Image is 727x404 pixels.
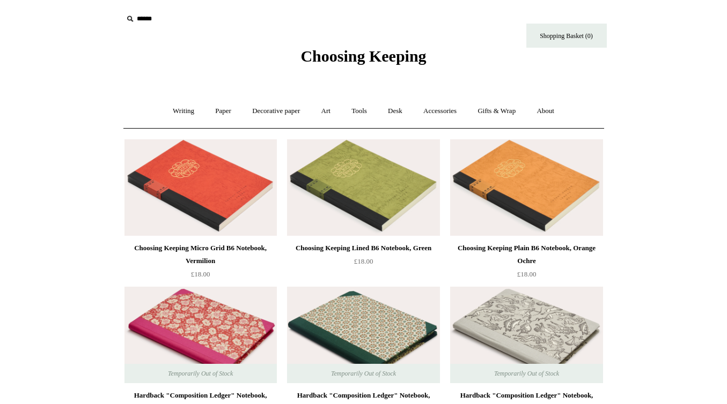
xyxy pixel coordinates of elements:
a: Choosing Keeping Lined B6 Notebook, Green Choosing Keeping Lined B6 Notebook, Green [287,139,439,236]
span: Choosing Keeping [300,47,426,65]
span: Temporarily Out of Stock [157,364,244,383]
span: £18.00 [191,270,210,278]
img: Hardback "Composition Ledger" Notebook, Post-War Floral [124,287,277,383]
a: Choosing Keeping Plain B6 Notebook, Orange Ochre £18.00 [450,242,603,286]
a: Choosing Keeping Lined B6 Notebook, Green £18.00 [287,242,439,286]
a: Hardback "Composition Ledger" Notebook, Floral Tile Hardback "Composition Ledger" Notebook, Flora... [287,287,439,383]
a: Decorative paper [243,97,310,125]
a: Tools [342,97,377,125]
span: Temporarily Out of Stock [483,364,570,383]
img: Hardback "Composition Ledger" Notebook, Zodiac [450,287,603,383]
a: Paper [205,97,241,125]
a: Choosing Keeping Micro Grid B6 Notebook, Vermilion £18.00 [124,242,277,286]
a: About [527,97,564,125]
a: Hardback "Composition Ledger" Notebook, Zodiac Hardback "Composition Ledger" Notebook, Zodiac Tem... [450,287,603,383]
a: Accessories [414,97,466,125]
a: Choosing Keeping Micro Grid B6 Notebook, Vermilion Choosing Keeping Micro Grid B6 Notebook, Vermi... [124,139,277,236]
a: Art [312,97,340,125]
img: Choosing Keeping Micro Grid B6 Notebook, Vermilion [124,139,277,236]
a: Gifts & Wrap [468,97,525,125]
span: £18.00 [517,270,537,278]
a: Shopping Basket (0) [526,24,607,48]
a: Writing [163,97,204,125]
a: Desk [378,97,412,125]
img: Choosing Keeping Lined B6 Notebook, Green [287,139,439,236]
img: Choosing Keeping Plain B6 Notebook, Orange Ochre [450,139,603,236]
a: Hardback "Composition Ledger" Notebook, Post-War Floral Hardback "Composition Ledger" Notebook, P... [124,287,277,383]
a: Choosing Keeping [300,56,426,63]
div: Choosing Keeping Micro Grid B6 Notebook, Vermilion [127,242,274,267]
span: Temporarily Out of Stock [320,364,407,383]
div: Choosing Keeping Plain B6 Notebook, Orange Ochre [453,242,600,267]
a: Choosing Keeping Plain B6 Notebook, Orange Ochre Choosing Keeping Plain B6 Notebook, Orange Ochre [450,139,603,236]
img: Hardback "Composition Ledger" Notebook, Floral Tile [287,287,439,383]
div: Choosing Keeping Lined B6 Notebook, Green [290,242,437,255]
span: £18.00 [354,257,373,265]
